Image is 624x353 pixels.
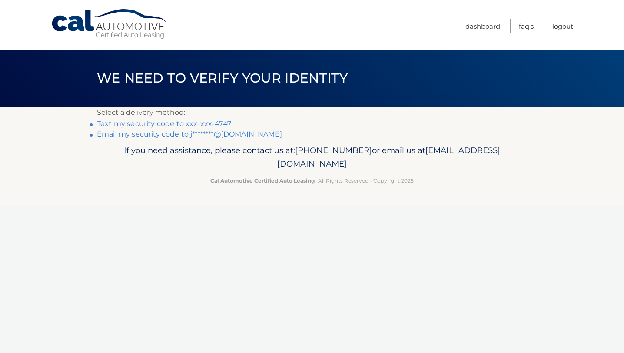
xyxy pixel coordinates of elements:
a: Email my security code to j********@[DOMAIN_NAME] [97,130,282,138]
span: We need to verify your identity [97,70,348,86]
a: Cal Automotive [51,9,168,40]
a: Text my security code to xxx-xxx-4747 [97,120,231,128]
a: FAQ's [519,19,534,33]
p: - All Rights Reserved - Copyright 2025 [103,176,521,185]
a: Logout [552,19,573,33]
p: Select a delivery method: [97,107,527,119]
strong: Cal Automotive Certified Auto Leasing [210,177,315,184]
span: [PHONE_NUMBER] [295,145,372,155]
p: If you need assistance, please contact us at: or email us at [103,143,521,171]
a: Dashboard [465,19,500,33]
